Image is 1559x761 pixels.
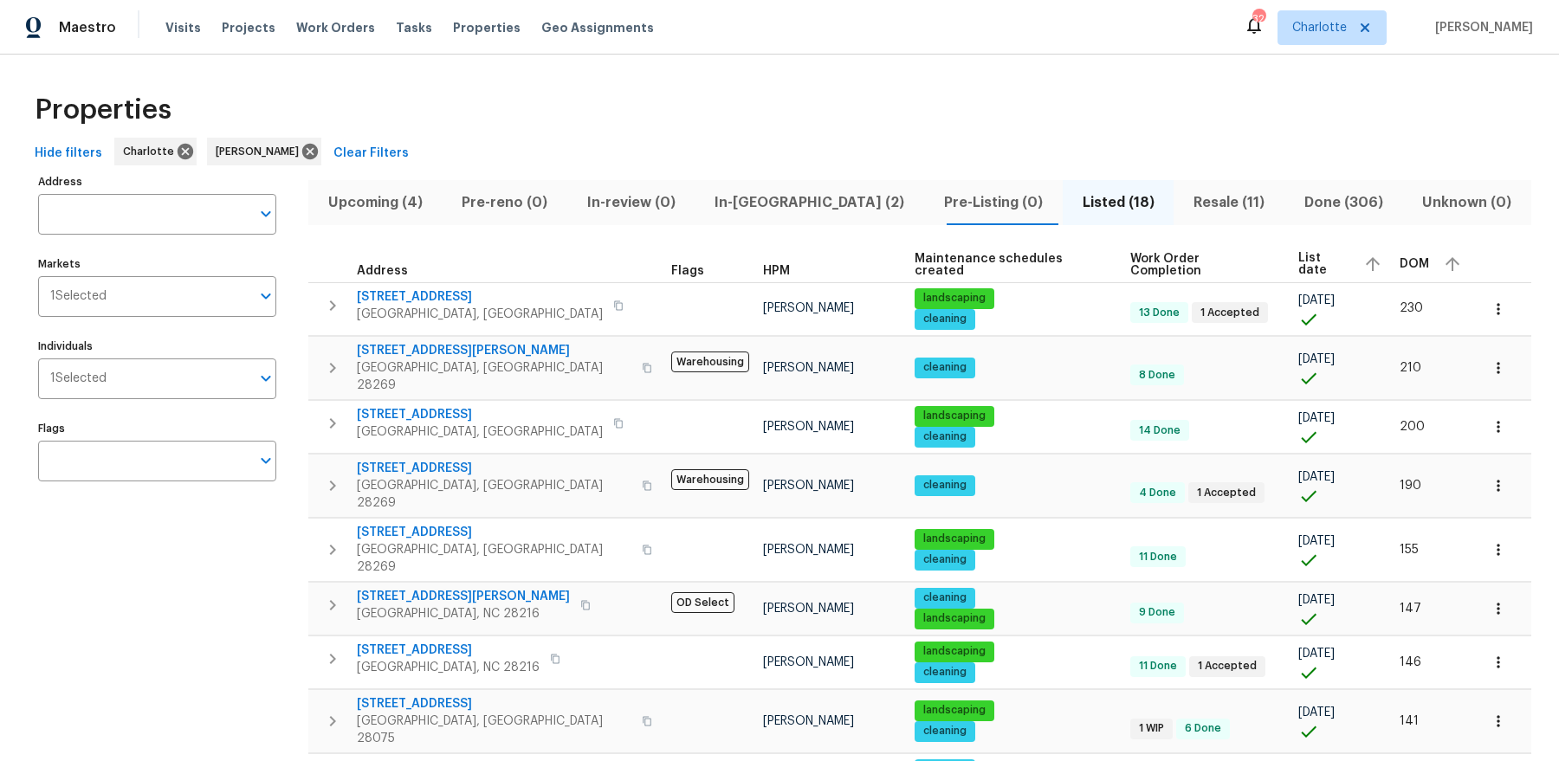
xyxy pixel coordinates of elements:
span: Work Order Completion [1130,253,1269,277]
button: Clear Filters [327,138,416,170]
span: Properties [35,101,171,119]
span: [DATE] [1298,294,1335,306]
span: cleaning [916,590,974,605]
span: [PERSON_NAME] [1428,19,1533,36]
span: landscaping [916,611,993,626]
span: Clear Filters [333,143,409,164]
span: 200 [1400,421,1425,433]
span: [PERSON_NAME] [763,362,854,374]
span: Maestro [59,19,116,36]
span: [PERSON_NAME] [763,544,854,556]
span: [DATE] [1298,535,1335,547]
span: 11 Done [1132,659,1184,674]
label: Flags [38,423,276,434]
span: 230 [1400,302,1423,314]
span: [GEOGRAPHIC_DATA], [GEOGRAPHIC_DATA] 28075 [357,713,631,747]
span: [PERSON_NAME] [216,143,306,160]
span: cleaning [916,724,974,738]
button: Open [254,366,278,390]
label: Individuals [38,341,276,351]
span: [PERSON_NAME] [763,480,854,492]
span: 6 Done [1178,721,1228,736]
span: [PERSON_NAME] [763,603,854,615]
span: Projects [222,19,275,36]
span: [STREET_ADDRESS] [357,642,540,659]
label: Markets [38,259,276,269]
span: [DATE] [1298,594,1335,606]
span: [DATE] [1298,706,1335,719]
span: Pre-reno (0) [453,190,558,215]
span: [PERSON_NAME] [763,656,854,668]
div: [PERSON_NAME] [207,138,321,165]
span: Maintenance schedules created [915,253,1101,277]
span: In-review (0) [578,190,685,215]
span: [GEOGRAPHIC_DATA], [GEOGRAPHIC_DATA] 28269 [357,359,631,394]
span: [STREET_ADDRESS][PERSON_NAME] [357,342,631,359]
span: HPM [763,265,790,277]
div: Charlotte [114,138,197,165]
label: Address [38,177,276,187]
span: Geo Assignments [541,19,654,36]
span: Work Orders [296,19,375,36]
span: Flags [671,265,704,277]
span: 1 Selected [50,371,107,386]
span: Warehousing [671,469,749,490]
span: Pre-Listing (0) [935,190,1052,215]
span: 4 Done [1132,486,1183,500]
span: Charlotte [1292,19,1347,36]
span: DOM [1400,258,1429,270]
span: cleaning [916,665,974,680]
span: [PERSON_NAME] [763,302,854,314]
span: OD Select [671,592,734,613]
span: [GEOGRAPHIC_DATA], [GEOGRAPHIC_DATA] [357,423,603,441]
button: Hide filters [28,138,109,170]
span: [STREET_ADDRESS][PERSON_NAME] [357,588,570,605]
span: [DATE] [1298,412,1335,424]
button: Open [254,202,278,226]
span: [DATE] [1298,471,1335,483]
span: cleaning [916,552,974,567]
span: List date [1298,252,1349,276]
span: 155 [1400,544,1419,556]
span: [GEOGRAPHIC_DATA], NC 28216 [357,659,540,676]
span: Properties [453,19,521,36]
span: [GEOGRAPHIC_DATA], NC 28216 [357,605,570,622]
span: [PERSON_NAME] [763,421,854,433]
span: [STREET_ADDRESS] [357,406,603,423]
span: [DATE] [1298,353,1335,365]
div: 32 [1252,10,1265,28]
span: [STREET_ADDRESS] [357,288,603,306]
span: landscaping [916,644,993,659]
button: Open [254,448,278,473]
span: Tasks [396,22,432,34]
span: 210 [1400,362,1421,374]
span: [STREET_ADDRESS] [357,695,631,713]
span: Hide filters [35,143,102,164]
span: Visits [165,19,201,36]
span: cleaning [916,312,974,326]
span: 14 Done [1132,423,1187,438]
span: 1 Selected [50,289,107,304]
span: 141 [1400,715,1419,727]
span: Resale (11) [1184,190,1274,215]
span: cleaning [916,360,974,375]
span: [DATE] [1298,648,1335,660]
span: Listed (18) [1073,190,1164,215]
span: Charlotte [123,143,181,160]
span: [PERSON_NAME] [763,715,854,727]
span: 147 [1400,603,1421,615]
span: 13 Done [1132,306,1187,320]
span: Upcoming (4) [319,190,432,215]
span: [STREET_ADDRESS] [357,524,631,541]
span: landscaping [916,703,993,718]
span: 1 Accepted [1194,306,1266,320]
span: 146 [1400,656,1421,668]
span: 9 Done [1132,605,1182,620]
span: Address [357,265,408,277]
span: 1 Accepted [1190,486,1263,500]
span: [STREET_ADDRESS] [357,460,631,477]
span: 8 Done [1132,368,1182,383]
span: 1 Accepted [1191,659,1264,674]
span: Warehousing [671,351,749,372]
span: landscaping [916,532,993,546]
